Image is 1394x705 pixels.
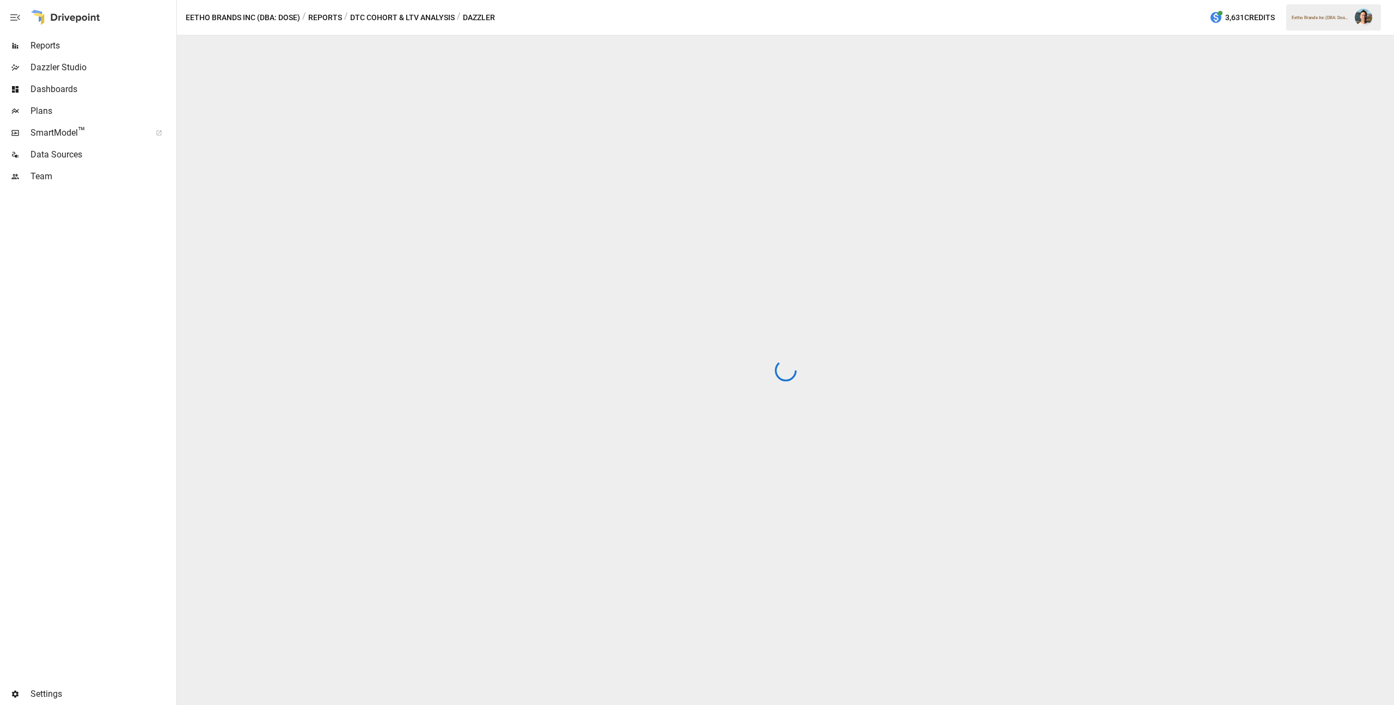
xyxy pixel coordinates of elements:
span: 3,631 Credits [1225,11,1275,25]
div: / [302,11,306,25]
span: Settings [30,688,174,701]
div: Eetho Brands Inc (DBA: Dose) [1292,15,1348,20]
span: Data Sources [30,148,174,161]
button: Eetho Brands Inc (DBA: Dose) [186,11,300,25]
button: 3,631Credits [1205,8,1279,28]
span: Plans [30,105,174,118]
span: Dashboards [30,83,174,96]
div: / [344,11,348,25]
button: Reports [308,11,342,25]
span: Reports [30,39,174,52]
button: DTC Cohort & LTV Analysis [350,11,455,25]
span: ™ [78,125,85,138]
span: Dazzler Studio [30,61,174,74]
span: Team [30,170,174,183]
span: SmartModel [30,126,144,139]
div: / [457,11,461,25]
